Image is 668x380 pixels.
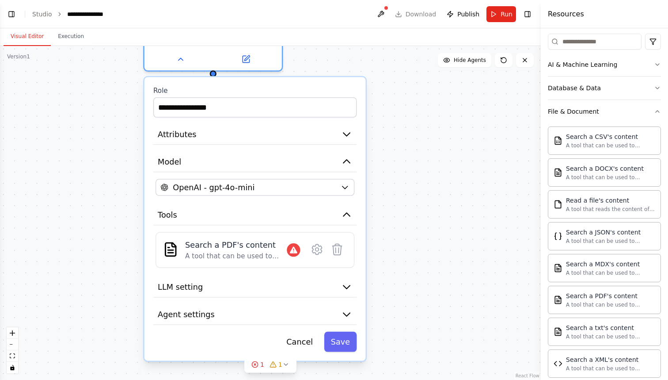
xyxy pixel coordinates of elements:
[4,27,51,46] button: Visual Editor
[153,205,357,226] button: Tools
[548,107,599,116] div: File & Document
[280,332,319,352] button: Cancel
[7,327,18,339] button: zoom in
[158,156,181,167] span: Model
[51,27,91,46] button: Execution
[566,333,655,340] div: A tool that can be used to semantic search a query from a txt's content.
[501,10,512,19] span: Run
[7,53,30,60] div: Version 1
[548,53,661,76] button: AI & Machine Learning
[566,206,655,213] div: A tool that reads the content of a file. To use this tool, provide a 'file_path' parameter with t...
[438,53,491,67] button: Hide Agents
[7,362,18,373] button: toggle interactivity
[158,309,215,320] span: Agent settings
[554,359,562,368] img: XMLSearchTool
[7,350,18,362] button: fit view
[153,124,357,145] button: Attributes
[566,260,655,269] div: Search a MDX's content
[307,239,327,260] button: Configure tool
[443,6,483,22] button: Publish
[158,129,196,140] span: Attributes
[5,8,18,20] button: Show left sidebar
[156,179,354,196] button: OpenAI - gpt-4o-mini
[7,339,18,350] button: zoom out
[548,84,601,92] div: Database & Data
[173,182,254,193] span: OpenAI - gpt-4o-mini
[566,301,655,308] div: A tool that can be used to semantic search a query from a PDF's content.
[153,304,357,325] button: Agent settings
[566,269,655,276] div: A tool that can be used to semantic search a query from a MDX's content.
[153,277,357,298] button: LLM setting
[324,332,357,352] button: Save
[566,365,655,372] div: A tool that can be used to semantic search a query from a XML's content.
[153,86,357,95] label: Role
[158,281,203,292] span: LLM setting
[457,10,479,19] span: Publish
[566,164,655,173] div: Search a DOCX's content
[554,264,562,273] img: MDXSearchTool
[554,136,562,145] img: CSVSearchTool
[454,57,486,64] span: Hide Agents
[566,355,655,364] div: Search a XML's content
[327,239,347,260] button: Delete tool
[566,196,655,205] div: Read a file's content
[516,373,539,378] a: React Flow attribution
[566,238,655,245] div: A tool that can be used to semantic search a query from a JSON's content.
[548,9,584,19] h4: Resources
[566,174,655,181] div: A tool that can be used to semantic search a query from a DOCX's content.
[521,8,534,20] button: Hide right sidebar
[486,6,516,22] button: Run
[554,232,562,241] img: JSONSearchTool
[260,360,264,369] span: 1
[548,77,661,100] button: Database & Data
[185,239,287,250] div: Search a PDF's content
[185,252,287,261] div: A tool that can be used to semantic search a query from a PDF's content.
[566,142,655,149] div: A tool that can be used to semantic search a query from a CSV's content.
[566,292,655,300] div: Search a PDF's content
[548,60,617,69] div: AI & Machine Learning
[7,327,18,373] div: React Flow controls
[554,327,562,336] img: TXTSearchTool
[566,228,655,237] div: Search a JSON's content
[32,11,52,18] a: Studio
[548,100,661,123] button: File & Document
[554,168,562,177] img: DOCXSearchTool
[244,357,296,373] button: 11
[32,10,113,19] nav: breadcrumb
[566,132,655,141] div: Search a CSV's content
[158,209,177,220] span: Tools
[554,296,562,304] img: PDFSearchTool
[214,53,277,66] button: Open in side panel
[278,360,282,369] span: 1
[153,152,357,173] button: Model
[554,200,562,209] img: FileReadTool
[163,242,178,257] img: PDFSearchTool
[566,323,655,332] div: Search a txt's content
